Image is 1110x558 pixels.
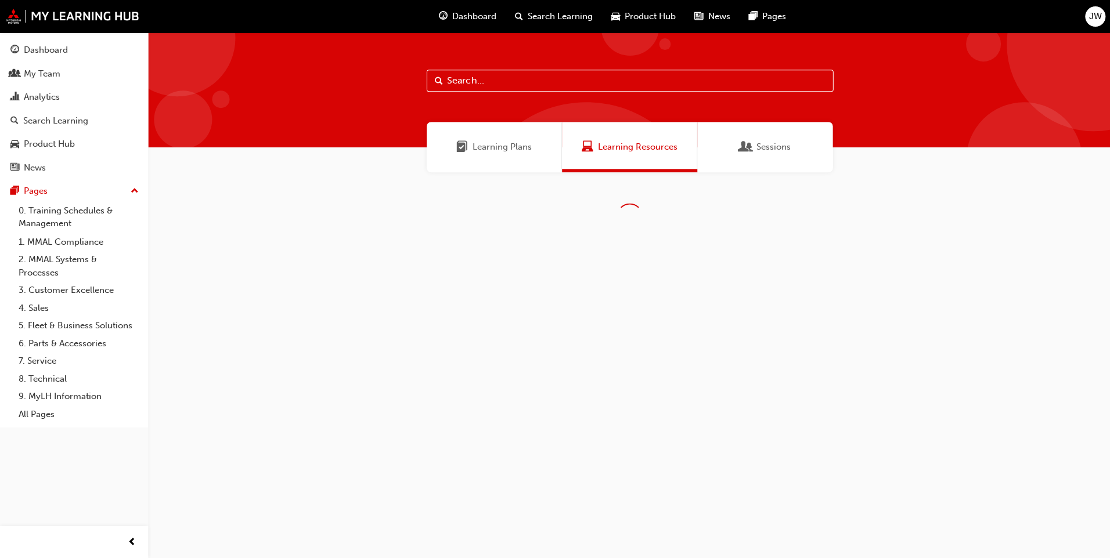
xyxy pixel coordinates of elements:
span: Sessions [739,140,751,154]
span: Pages [761,10,785,23]
a: 5. Fleet & Business Solutions [14,316,143,334]
span: news-icon [694,9,702,24]
a: Analytics [5,86,143,108]
a: Search Learning [5,110,143,132]
a: 6. Parts & Accessories [14,334,143,352]
span: car-icon [10,139,19,150]
div: My Team [24,67,60,81]
a: 3. Customer Excellence [14,281,143,299]
div: Dashboard [24,44,68,57]
span: search-icon [514,9,522,24]
a: pages-iconPages [738,5,794,28]
span: pages-icon [748,9,756,24]
span: Learning Resources [581,140,593,154]
span: pages-icon [10,186,19,197]
a: Product Hub [5,133,143,155]
button: JW [1084,6,1104,27]
div: Pages [24,184,48,198]
a: search-iconSearch Learning [505,5,601,28]
button: Pages [5,180,143,202]
a: news-iconNews [684,5,738,28]
a: Dashboard [5,39,143,61]
a: 4. Sales [14,299,143,317]
span: Dashboard [452,10,496,23]
span: prev-icon [128,535,136,549]
a: 7. Service [14,352,143,369]
span: search-icon [10,116,19,126]
a: 8. Technical [14,369,143,387]
span: Learning Resources [597,140,677,154]
span: Sessions [755,140,790,154]
span: guage-icon [10,45,19,56]
button: DashboardMy TeamAnalyticsSearch LearningProduct HubNews [5,37,143,180]
span: Learning Plans [472,140,531,154]
a: My Team [5,63,143,85]
span: people-icon [10,69,19,79]
span: chart-icon [10,92,19,103]
a: Learning ResourcesLearning Resources [561,122,697,172]
a: 1. MMAL Compliance [14,233,143,251]
a: 0. Training Schedules & Management [14,202,143,233]
span: JW [1088,10,1101,23]
div: Analytics [24,90,60,104]
a: guage-iconDashboard [429,5,505,28]
a: 2. MMAL Systems & Processes [14,250,143,281]
span: news-icon [10,163,19,173]
a: News [5,157,143,179]
span: News [707,10,729,23]
span: guage-icon [438,9,447,24]
span: car-icon [611,9,619,24]
span: Search Learning [527,10,592,23]
div: Product Hub [24,137,75,151]
span: Search [435,74,443,88]
a: SessionsSessions [697,122,832,172]
span: Product Hub [624,10,675,23]
a: Learning PlansLearning Plans [426,122,561,172]
div: Search Learning [23,114,88,128]
a: All Pages [14,405,143,423]
span: up-icon [131,184,139,199]
input: Search... [426,70,832,92]
div: News [24,161,46,175]
img: mmal [6,9,139,24]
a: 9. MyLH Information [14,387,143,405]
span: Learning Plans [456,140,467,154]
a: car-iconProduct Hub [601,5,684,28]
